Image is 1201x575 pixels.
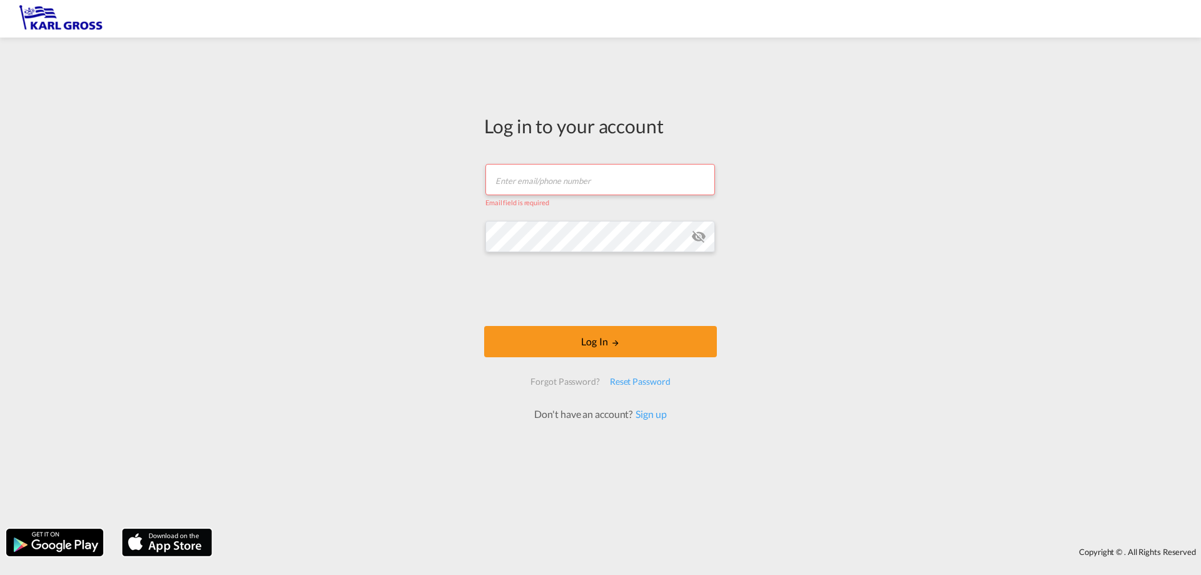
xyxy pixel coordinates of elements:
[632,408,666,420] a: Sign up
[505,265,696,313] iframe: reCAPTCHA
[691,229,706,244] md-icon: icon-eye-off
[484,326,717,357] button: LOGIN
[525,370,604,393] div: Forgot Password?
[485,198,549,206] span: Email field is required
[19,5,103,33] img: 3269c73066d711f095e541db4db89301.png
[520,407,680,421] div: Don't have an account?
[485,164,715,195] input: Enter email/phone number
[218,541,1201,562] div: Copyright © . All Rights Reserved
[484,113,717,139] div: Log in to your account
[605,370,676,393] div: Reset Password
[5,527,104,557] img: google.png
[121,527,213,557] img: apple.png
